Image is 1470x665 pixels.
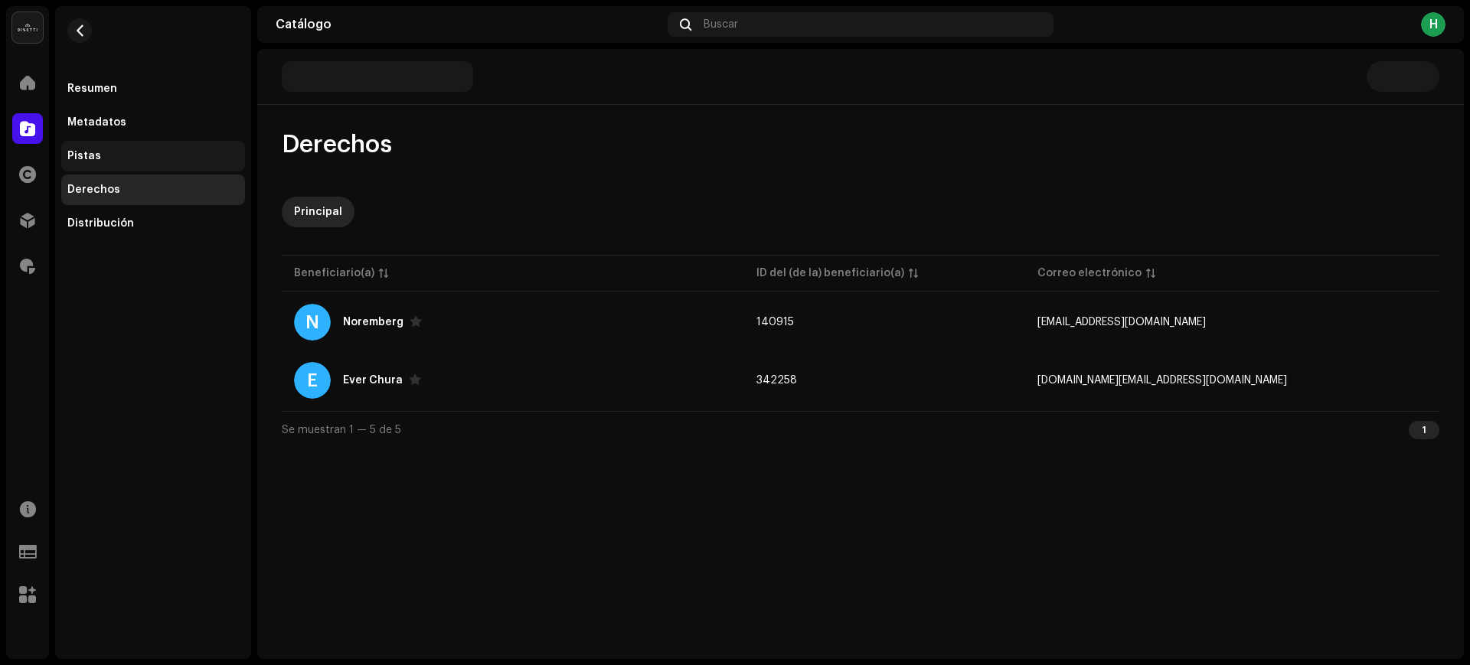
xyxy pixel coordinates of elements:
div: Correo electrónico [1037,266,1142,281]
div: Distribución [67,217,134,230]
div: Catálogo [276,18,661,31]
div: Metadatos [67,116,126,129]
span: sonofresh.music@gmail.com [1037,375,1287,386]
div: Pistas [67,150,101,162]
div: E [294,362,331,399]
div: Resumen [67,83,117,95]
span: 140915 [756,317,794,328]
re-m-nav-item: Metadatos [61,107,245,138]
div: Ever Chura [343,375,403,386]
span: noremberg@disetti.com [1037,317,1206,328]
span: Buscar [704,18,738,31]
re-m-nav-item: Derechos [61,174,245,205]
div: ID del (de la) beneficiario(a) [756,266,904,281]
div: N [294,304,331,341]
re-m-nav-item: Resumen [61,73,245,104]
img: 02a7c2d3-3c89-4098-b12f-2ff2945c95ee [12,12,43,43]
div: Principal [294,197,342,227]
div: Noremberg [343,317,403,328]
span: 342258 [756,375,797,386]
div: 1 [1409,421,1439,439]
re-m-nav-item: Distribución [61,208,245,239]
span: Derechos [282,129,392,160]
div: H [1421,12,1445,37]
div: Beneficiario(a) [294,266,374,281]
div: Derechos [67,184,120,196]
span: Se muestran 1 — 5 de 5 [282,425,401,435]
re-m-nav-item: Pistas [61,141,245,171]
